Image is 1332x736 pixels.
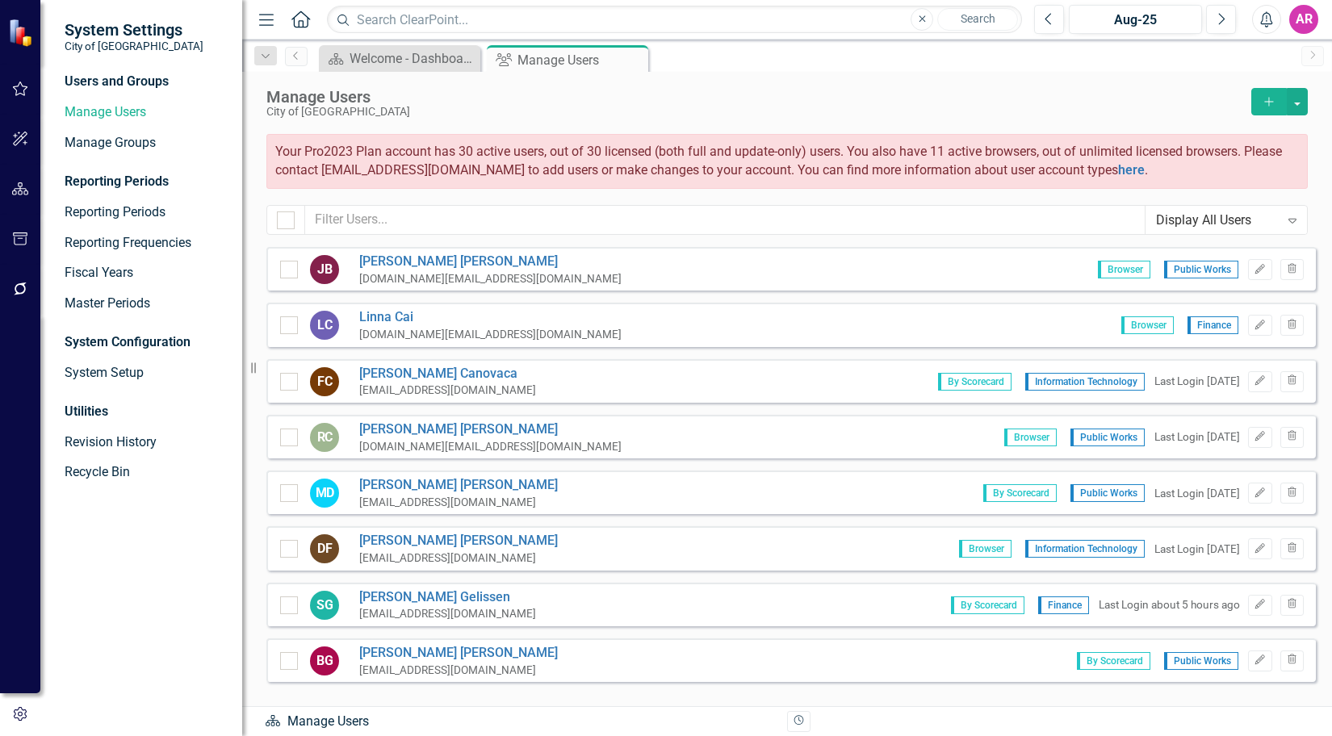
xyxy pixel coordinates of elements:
span: By Scorecard [951,596,1024,614]
div: BG [310,646,339,675]
div: FC [310,367,339,396]
span: Browser [959,540,1012,558]
span: By Scorecard [938,373,1012,391]
div: Display All Users [1156,211,1280,229]
a: Recycle Bin [65,463,226,482]
div: [EMAIL_ADDRESS][DOMAIN_NAME] [359,383,536,398]
a: Welcome - Dashboard [323,48,476,69]
div: [EMAIL_ADDRESS][DOMAIN_NAME] [359,495,558,510]
a: [PERSON_NAME] [PERSON_NAME] [359,476,558,495]
button: Search [937,8,1018,31]
span: By Scorecard [983,484,1057,502]
a: Linna Cai [359,308,622,327]
div: Last Login [DATE] [1154,429,1240,445]
span: Public Works [1164,652,1238,670]
span: Public Works [1164,261,1238,278]
span: Search [961,12,995,25]
input: Filter Users... [304,205,1146,235]
div: Manage Users [517,50,644,70]
div: SG [310,591,339,620]
button: AR [1289,5,1318,34]
div: [EMAIL_ADDRESS][DOMAIN_NAME] [359,663,558,678]
a: [PERSON_NAME] [PERSON_NAME] [359,253,622,271]
a: Master Periods [65,295,226,313]
div: Last Login [DATE] [1154,542,1240,557]
a: [PERSON_NAME] [PERSON_NAME] [359,532,558,550]
input: Search ClearPoint... [327,6,1022,34]
img: ClearPoint Strategy [8,19,36,47]
a: [PERSON_NAME] Gelissen [359,588,536,607]
a: [PERSON_NAME] [PERSON_NAME] [359,644,558,663]
div: Manage Users [265,713,775,731]
div: Aug-25 [1074,10,1196,30]
a: [PERSON_NAME] Canovaca [359,365,536,383]
a: System Setup [65,364,226,383]
div: [DOMAIN_NAME][EMAIL_ADDRESS][DOMAIN_NAME] [359,327,622,342]
div: Last Login [DATE] [1154,486,1240,501]
div: Manage Users [266,88,1243,106]
span: Information Technology [1025,540,1145,558]
span: Browser [1004,429,1057,446]
a: Reporting Periods [65,203,226,222]
div: Reporting Periods [65,173,226,191]
div: LC [310,311,339,340]
div: RC [310,423,339,452]
div: DF [310,534,339,563]
div: [EMAIL_ADDRESS][DOMAIN_NAME] [359,550,558,566]
div: Last Login about 5 hours ago [1099,597,1240,613]
div: Users and Groups [65,73,226,91]
a: here [1118,162,1145,178]
div: MD [310,479,339,508]
div: Last Login [DATE] [1154,374,1240,389]
span: By Scorecard [1077,652,1150,670]
div: JB [310,255,339,284]
div: Utilities [65,403,226,421]
div: Welcome - Dashboard [350,48,476,69]
span: Finance [1038,596,1089,614]
span: Browser [1098,261,1150,278]
a: [PERSON_NAME] [PERSON_NAME] [359,420,622,439]
span: Browser [1121,316,1174,334]
a: Revision History [65,433,226,452]
span: Public Works [1070,429,1145,446]
small: City of [GEOGRAPHIC_DATA] [65,40,203,52]
a: Manage Users [65,103,226,122]
button: Aug-25 [1069,5,1202,34]
a: Manage Groups [65,134,226,153]
span: Your Pro2023 Plan account has 30 active users, out of 30 licensed (both full and update-only) use... [275,144,1282,178]
a: Fiscal Years [65,264,226,282]
div: [DOMAIN_NAME][EMAIL_ADDRESS][DOMAIN_NAME] [359,271,622,286]
div: City of [GEOGRAPHIC_DATA] [266,106,1243,118]
div: [EMAIL_ADDRESS][DOMAIN_NAME] [359,606,536,621]
div: [DOMAIN_NAME][EMAIL_ADDRESS][DOMAIN_NAME] [359,439,622,454]
span: Public Works [1070,484,1145,502]
span: Finance [1187,316,1238,334]
div: System Configuration [65,333,226,352]
span: Information Technology [1025,373,1145,391]
span: System Settings [65,20,203,40]
a: Reporting Frequencies [65,234,226,253]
